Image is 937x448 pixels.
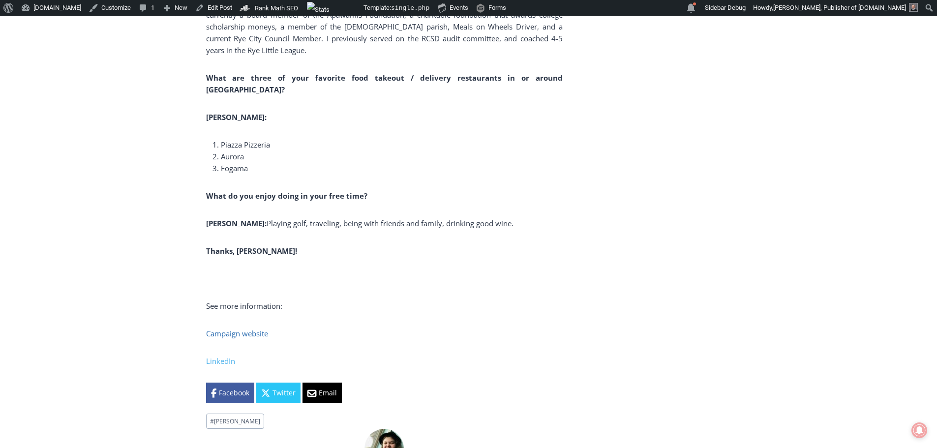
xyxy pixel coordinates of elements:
a: Open Tues. - Sun. [PHONE_NUMBER] [0,99,99,122]
span: Piazza Pizzeria [221,140,270,149]
span: Intern @ [DOMAIN_NAME] [257,98,456,120]
b: What are three of your favorite food takeout / delivery restaurants in or around [GEOGRAPHIC_DATA]? [206,73,563,94]
a: Intern @ [DOMAIN_NAME] [237,95,477,122]
a: [PERSON_NAME] Read Sanctuary Fall Fest: [DATE] [0,98,142,122]
a: #[PERSON_NAME] [206,414,264,429]
span: Fogama [221,163,248,173]
img: Views over 48 hours. Click for more Jetpack Stats. [307,2,362,14]
span: [PERSON_NAME], Publisher of [DOMAIN_NAME] [773,4,906,11]
span: Open Tues. - Sun. [PHONE_NUMBER] [3,101,96,139]
a: Facebook [206,383,254,403]
b: [PERSON_NAME]: [206,218,267,228]
span: Aurora [221,151,244,161]
a: Twitter [256,383,301,403]
span: See more information: [206,301,282,311]
h4: [PERSON_NAME] Read Sanctuary Fall Fest: [DATE] [8,99,126,121]
div: Two by Two Animal Haven & The Nature Company: The Wild World of Animals [103,28,137,90]
div: 6 [115,93,119,103]
b: What do you enjoy doing in your free time? [206,191,367,201]
div: / [110,93,112,103]
a: Email [302,383,342,403]
a: Campaign website [206,329,268,338]
div: 6 [103,93,107,103]
span: single.php [391,4,429,11]
span: Playing golf, traveling, being with friends and family, drinking good wine. [267,218,514,228]
b: [PERSON_NAME]: [206,112,267,122]
span: # [210,417,214,425]
b: Thanks, [PERSON_NAME]! [206,246,297,256]
span: Rank Math SEO [255,4,298,12]
div: "[PERSON_NAME]'s draw is the fine variety of pristine raw fish kept on hand" [101,61,140,118]
div: "We would have speakers with experience in local journalism speak to us about their experiences a... [248,0,465,95]
a: LinkedIn [206,356,235,366]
